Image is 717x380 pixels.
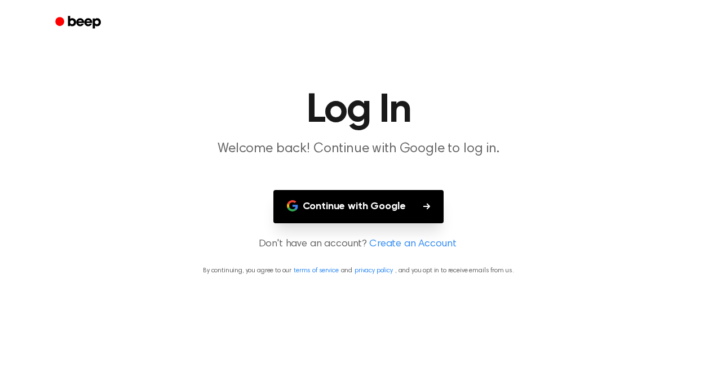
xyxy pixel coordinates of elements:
a: terms of service [294,267,338,274]
p: By continuing, you agree to our and , and you opt in to receive emails from us. [14,266,703,276]
h1: Log In [70,90,647,131]
a: Create an Account [369,237,456,252]
button: Continue with Google [273,190,444,223]
p: Don't have an account? [14,237,703,252]
a: privacy policy [355,267,393,274]
a: Beep [47,12,111,34]
p: Welcome back! Continue with Google to log in. [142,140,575,158]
